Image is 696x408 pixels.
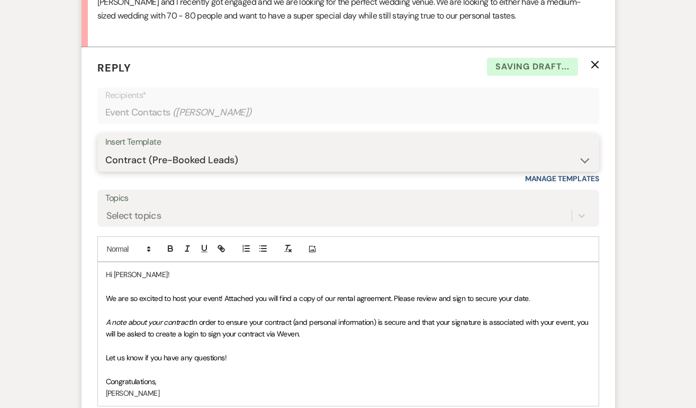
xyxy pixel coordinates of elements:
[106,387,591,399] p: [PERSON_NAME]
[106,377,157,386] span: Congratulations,
[106,209,161,223] div: Select topics
[173,105,252,120] span: ( [PERSON_NAME] )
[106,353,227,362] span: Let us know if you have any questions!
[106,269,591,280] p: Hi [PERSON_NAME]!
[487,58,578,76] span: Saving draft...
[105,191,591,206] label: Topics
[105,102,591,123] div: Event Contacts
[105,88,591,102] p: Recipients*
[106,317,192,327] em: A note about your contract:
[105,135,591,150] div: Insert Template
[97,61,131,75] span: Reply
[525,174,599,183] a: Manage Templates
[106,294,530,303] span: We are so excited to host your event! Attached you will find a copy of our rental agreement. Plea...
[106,317,591,339] span: In order to ensure your contract (and personal information) is secure and that your signature is ...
